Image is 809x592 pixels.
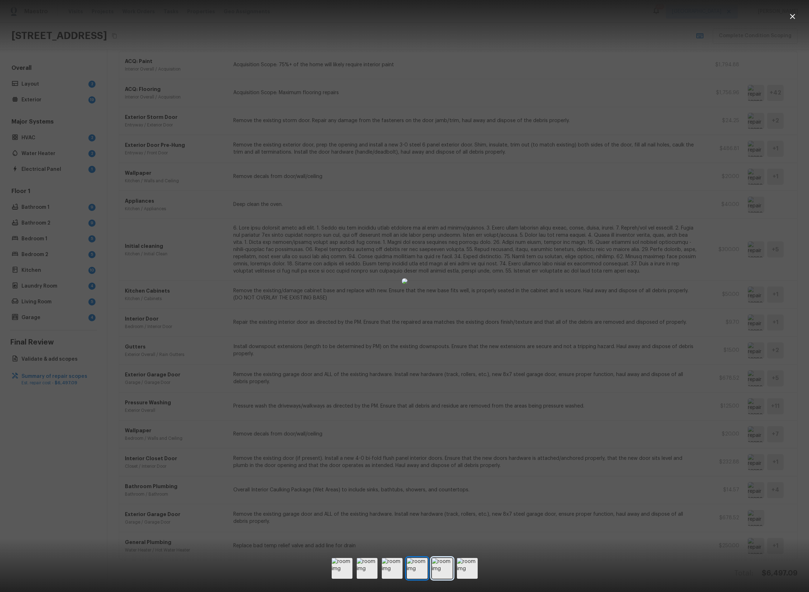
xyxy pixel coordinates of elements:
img: room img [407,558,428,579]
img: 0a01eb1e-9f8a-4c1e-bcaa-12de790d8064.jpg [402,278,408,284]
img: room img [457,558,478,579]
img: room img [432,558,453,579]
img: room img [332,558,352,579]
img: room img [357,558,377,579]
img: room img [382,558,403,579]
